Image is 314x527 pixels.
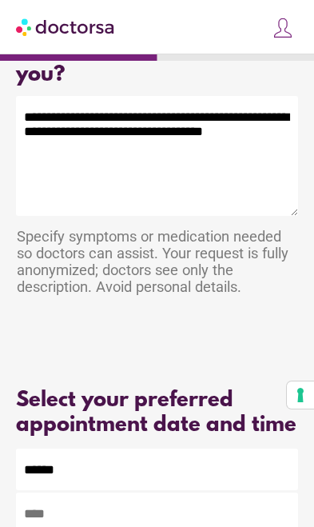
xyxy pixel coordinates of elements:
[272,17,294,39] img: icons8-customer-100.png
[287,381,314,409] button: Your consent preferences for tracking technologies
[16,220,298,307] div: Specify symptoms or medication needed so doctors can assist. Your request is fully anonymized; do...
[16,389,298,438] div: Select your preferred appointment date and time
[16,38,298,88] div: How can the doctor help you?
[16,9,116,45] img: Doctorsa.com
